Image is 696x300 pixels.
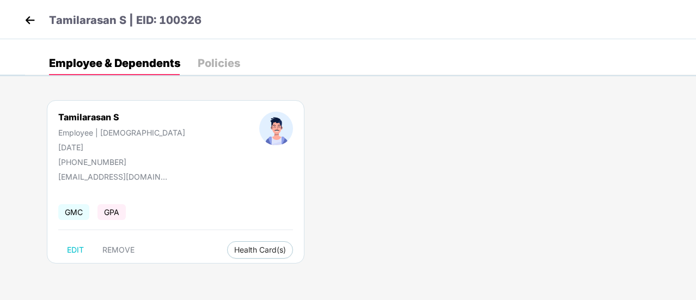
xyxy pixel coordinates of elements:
[49,58,180,69] div: Employee & Dependents
[49,12,202,29] p: Tamilarasan S | EID: 100326
[58,157,185,167] div: [PHONE_NUMBER]
[22,12,38,28] img: back
[58,241,93,259] button: EDIT
[198,58,240,69] div: Policies
[58,143,185,152] div: [DATE]
[259,112,293,145] img: profileImage
[67,246,84,254] span: EDIT
[234,247,286,253] span: Health Card(s)
[58,204,89,220] span: GMC
[58,172,167,181] div: [EMAIL_ADDRESS][DOMAIN_NAME]
[227,241,293,259] button: Health Card(s)
[102,246,135,254] span: REMOVE
[58,128,185,137] div: Employee | [DEMOGRAPHIC_DATA]
[97,204,126,220] span: GPA
[94,241,143,259] button: REMOVE
[58,112,185,123] div: Tamilarasan S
